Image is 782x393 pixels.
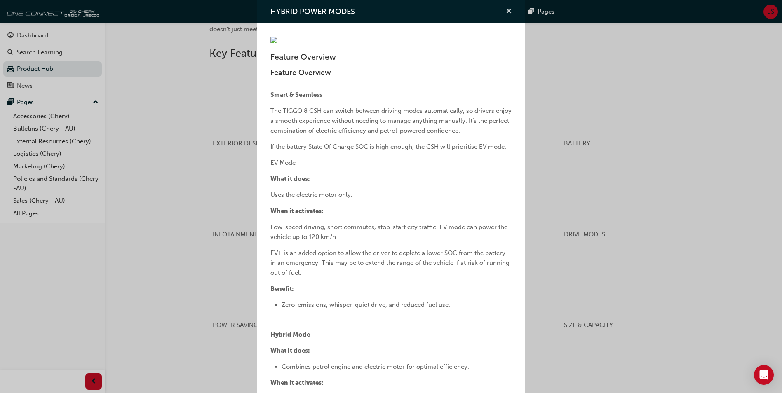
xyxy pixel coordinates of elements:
span: What it does: [270,347,310,354]
span: Zero-emissions, whisper-quiet drive, and reduced fuel use. [282,301,450,309]
h3: Feature Overview [270,52,512,62]
span: Feature Overview [270,68,331,77]
span: EV+ is an added option to allow the driver to deplete a lower SOC from the battery in an emergenc... [270,249,511,276]
span: Low-speed driving, short commutes, stop-start city traffic. EV mode can power the vehicle up to 1... [270,223,509,241]
span: Uses the electric motor only. [270,191,352,199]
span: When it activates: [270,379,324,386]
span: When it activates: [270,207,324,215]
span: Benefit: [270,285,294,292]
span: Hybrid Mode [270,331,310,338]
span: What it does: [270,175,310,182]
span: The TIGGO 8 CSH can switch between driving modes automatically, so drivers enjoy a smooth experie... [270,107,513,134]
span: HYBRID POWER MODES [270,7,355,16]
button: cross-icon [506,7,512,17]
span: cross-icon [506,8,512,16]
img: 4dc19073-7ad3-4faa-9fc6-7ccb59dfcdb4.png [270,37,277,43]
span: If the battery State Of Charge SOC is high enough, the CSH will prioritise EV mode. [270,143,506,150]
div: Open Intercom Messenger [754,365,774,385]
span: Smart & Seamless [270,91,322,98]
span: Combines petrol engine and electric motor for optimal efficiency. [282,363,469,370]
span: EV Mode [270,159,296,166]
